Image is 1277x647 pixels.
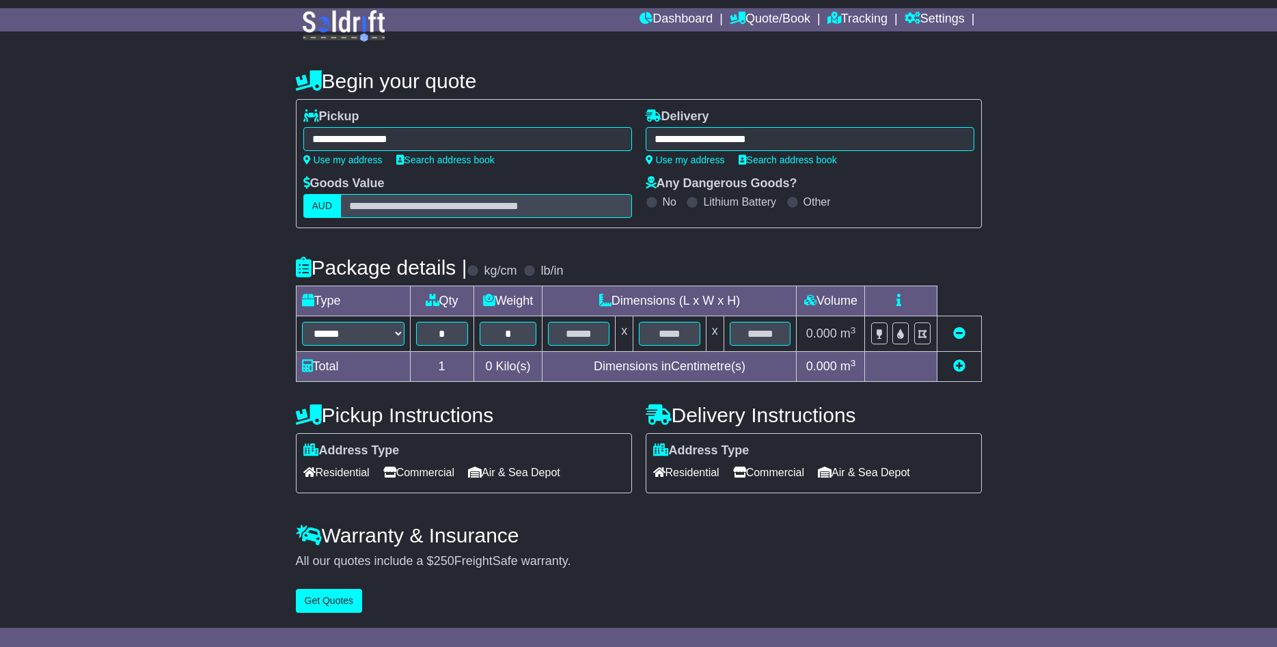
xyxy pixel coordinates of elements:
[543,352,797,382] td: Dimensions in Centimetre(s)
[646,404,982,426] h4: Delivery Instructions
[953,327,965,340] a: Remove this item
[410,352,473,382] td: 1
[296,70,982,92] h4: Begin your quote
[851,325,856,335] sup: 3
[540,264,563,279] label: lb/in
[730,8,810,31] a: Quote/Book
[296,286,410,316] td: Type
[646,176,797,191] label: Any Dangerous Goods?
[303,462,370,483] span: Residential
[473,286,543,316] td: Weight
[543,286,797,316] td: Dimensions (L x W x H)
[851,358,856,368] sup: 3
[703,195,776,208] label: Lithium Battery
[797,286,865,316] td: Volume
[804,195,831,208] label: Other
[806,327,837,340] span: 0.000
[840,327,856,340] span: m
[383,462,454,483] span: Commercial
[640,8,713,31] a: Dashboard
[434,554,454,568] span: 250
[646,154,725,165] a: Use my address
[739,154,837,165] a: Search address book
[663,195,676,208] label: No
[303,109,359,124] label: Pickup
[484,264,517,279] label: kg/cm
[485,359,492,373] span: 0
[953,359,965,373] a: Add new item
[410,286,473,316] td: Qty
[653,462,719,483] span: Residential
[468,462,560,483] span: Air & Sea Depot
[296,524,982,547] h4: Warranty & Insurance
[396,154,495,165] a: Search address book
[905,8,965,31] a: Settings
[733,462,804,483] span: Commercial
[706,316,724,352] td: x
[827,8,888,31] a: Tracking
[296,352,410,382] td: Total
[473,352,543,382] td: Kilo(s)
[296,256,467,279] h4: Package details |
[303,154,383,165] a: Use my address
[818,462,910,483] span: Air & Sea Depot
[303,176,385,191] label: Goods Value
[296,404,632,426] h4: Pickup Instructions
[303,194,342,218] label: AUD
[296,554,982,569] div: All our quotes include a $ FreightSafe warranty.
[646,109,709,124] label: Delivery
[296,589,363,613] button: Get Quotes
[806,359,837,373] span: 0.000
[303,443,400,458] label: Address Type
[840,359,856,373] span: m
[653,443,750,458] label: Address Type
[616,316,633,352] td: x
